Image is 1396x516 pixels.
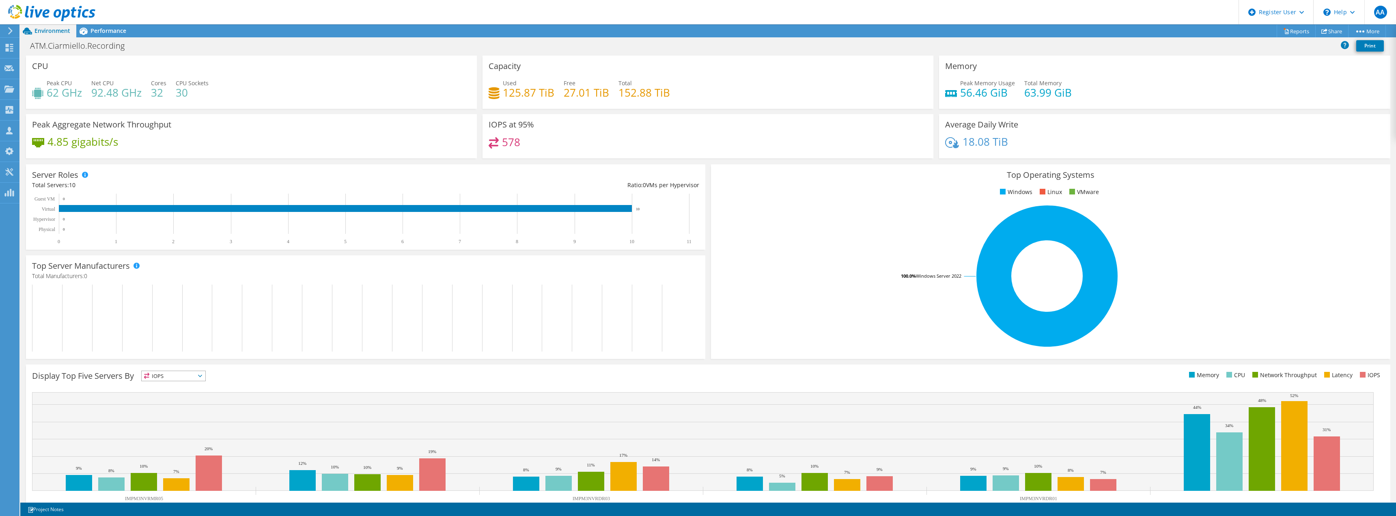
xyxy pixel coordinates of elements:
[1348,25,1386,37] a: More
[747,467,753,472] text: 8%
[151,79,166,87] span: Cores
[287,239,289,244] text: 4
[687,239,692,244] text: 11
[652,457,660,462] text: 14%
[363,465,371,470] text: 10%
[618,88,670,97] h4: 152.88 TiB
[459,239,461,244] text: 7
[32,120,171,129] h3: Peak Aggregate Network Throughput
[32,62,48,71] h3: CPU
[1358,371,1380,380] li: IOPS
[32,171,78,179] h3: Server Roles
[84,272,87,280] span: 0
[963,137,1008,146] h4: 18.08 TiB
[573,496,610,501] text: IMPM3NVRDR03
[523,467,529,472] text: 8%
[39,227,55,232] text: Physical
[779,473,785,478] text: 5%
[176,88,209,97] h4: 30
[564,79,575,87] span: Free
[125,496,163,501] text: IMPM3NVRMR05
[573,239,576,244] text: 9
[32,272,699,281] h4: Total Manufacturers:
[1038,188,1062,196] li: Linux
[32,181,366,190] div: Total Servers:
[1356,40,1384,52] a: Print
[33,216,55,222] text: Hypervisor
[636,207,640,211] text: 10
[173,469,179,474] text: 7%
[945,62,977,71] h3: Memory
[1374,6,1387,19] span: AA
[34,27,70,35] span: Environment
[916,273,961,279] tspan: Windows Server 2022
[1187,371,1219,380] li: Memory
[47,88,82,97] h4: 62 GHz
[397,466,403,471] text: 9%
[91,79,114,87] span: Net CPU
[844,470,850,475] text: 7%
[63,197,65,201] text: 0
[76,466,82,471] text: 9%
[1290,393,1298,398] text: 52%
[91,88,142,97] h4: 92.48 GHz
[1067,188,1099,196] li: VMware
[1020,496,1057,501] text: IMPM3NVRDR01
[1323,9,1331,16] svg: \n
[945,120,1018,129] h3: Average Daily Write
[1024,88,1072,97] h4: 63.99 GiB
[366,181,699,190] div: Ratio: VMs per Hypervisor
[428,449,436,454] text: 19%
[998,188,1032,196] li: Windows
[618,79,632,87] span: Total
[32,261,130,270] h3: Top Server Manufacturers
[1193,405,1201,410] text: 44%
[58,239,60,244] text: 0
[1323,427,1331,432] text: 31%
[970,466,976,471] text: 9%
[401,239,404,244] text: 6
[489,120,534,129] h3: IOPS at 95%
[619,453,627,458] text: 17%
[205,446,213,451] text: 20%
[47,137,118,146] h4: 4.85 gigabits/s
[556,466,562,471] text: 9%
[142,371,205,381] span: IOPS
[1322,371,1353,380] li: Latency
[516,239,518,244] text: 8
[1034,464,1042,469] text: 10%
[960,88,1015,97] h4: 56.46 GiB
[901,273,916,279] tspan: 100.0%
[42,206,56,212] text: Virtual
[810,464,819,469] text: 10%
[115,239,117,244] text: 1
[63,217,65,221] text: 0
[140,464,148,469] text: 10%
[629,239,634,244] text: 10
[108,468,114,473] text: 8%
[960,79,1015,87] span: Peak Memory Usage
[643,181,646,189] span: 0
[176,79,209,87] span: CPU Sockets
[564,88,609,97] h4: 27.01 TiB
[587,462,595,467] text: 11%
[26,41,137,50] h1: ATM.Ciarmiello.Recording
[1277,25,1316,37] a: Reports
[1100,470,1106,475] text: 7%
[1024,79,1062,87] span: Total Memory
[22,504,69,514] a: Project Notes
[1224,371,1245,380] li: CPU
[172,239,174,244] text: 2
[34,196,55,202] text: Guest VM
[344,239,347,244] text: 5
[151,88,166,97] h4: 32
[502,138,520,147] h4: 578
[489,62,521,71] h3: Capacity
[1258,398,1266,403] text: 48%
[331,464,339,469] text: 10%
[1225,423,1233,428] text: 34%
[877,467,883,472] text: 9%
[1250,371,1317,380] li: Network Throughput
[1315,25,1349,37] a: Share
[298,461,306,466] text: 12%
